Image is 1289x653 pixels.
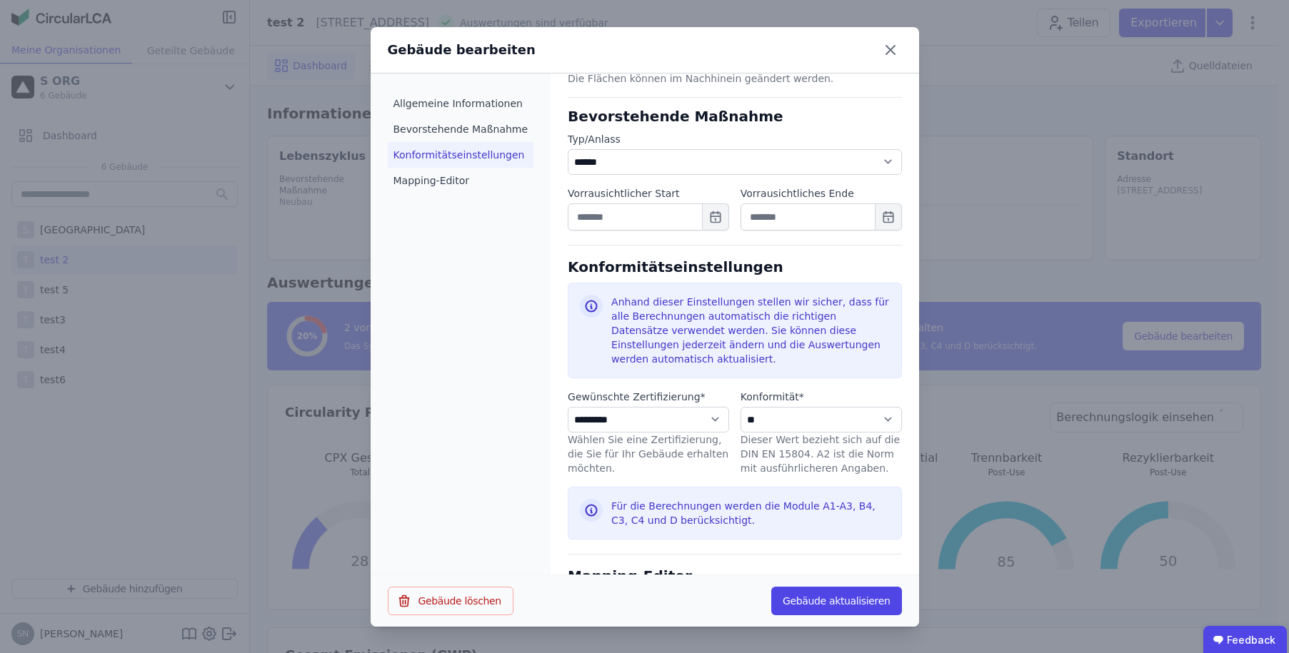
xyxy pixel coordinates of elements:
[388,40,536,60] div: Gebäude bearbeiten
[568,106,901,126] div: Bevorstehende Maßnahme
[611,499,889,527] div: Für die Berechnungen werden die Module A1-A3, B4, C3, C4 und D berücksichtigt.
[388,91,534,116] li: Allgemeine Informationen
[568,432,729,475] div: Wählen Sie eine Zertifizierung, die Sie für Ihr Gebäude erhalten möchten.
[568,132,901,146] label: Typ/Anlass
[568,390,729,404] label: audits.requiredField
[568,186,729,201] label: Vorrausichtlicher Start
[741,432,902,475] div: Dieser Wert bezieht sich auf die DIN EN 15804. A2 ist die Norm mit ausführlicheren Angaben.
[568,71,901,94] div: Die Flächen können im Nachhinein geändert werden.
[388,116,534,142] li: Bevorstehende Maßnahme
[741,390,902,404] label: audits.requiredField
[388,142,534,168] li: Konformitätseinstellungen
[388,168,534,193] li: Mapping-Editor
[611,295,889,366] div: Anhand dieser Einstellungen stellen wir sicher, dass für alle Berechnungen automatisch die richti...
[741,186,902,201] label: Vorrausichtliches Ende
[568,554,901,586] div: Mapping-Editor
[568,245,901,277] div: Konformitätseinstellungen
